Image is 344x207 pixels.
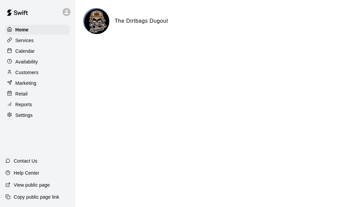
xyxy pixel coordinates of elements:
[15,101,32,108] p: Reports
[15,112,33,119] p: Settings
[5,78,70,88] a: Marketing
[5,25,70,35] a: Home
[14,158,37,164] p: Contact Us
[14,170,39,176] p: Help Center
[5,110,70,120] a: Settings
[115,17,168,25] h6: The Dirtbags Dugout
[5,57,70,67] a: Availability
[5,46,70,56] a: Calendar
[14,194,59,200] p: Copy public page link
[15,37,34,44] p: Services
[15,69,38,76] p: Customers
[15,26,29,33] p: Home
[15,80,36,86] p: Marketing
[5,89,70,99] a: Retail
[15,90,28,97] p: Retail
[84,9,109,34] img: The Dirtbags Dugout logo
[14,182,50,188] p: View public page
[15,48,35,54] p: Calendar
[5,35,70,45] a: Services
[15,58,38,65] p: Availability
[5,67,70,77] a: Customers
[5,99,70,110] a: Reports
